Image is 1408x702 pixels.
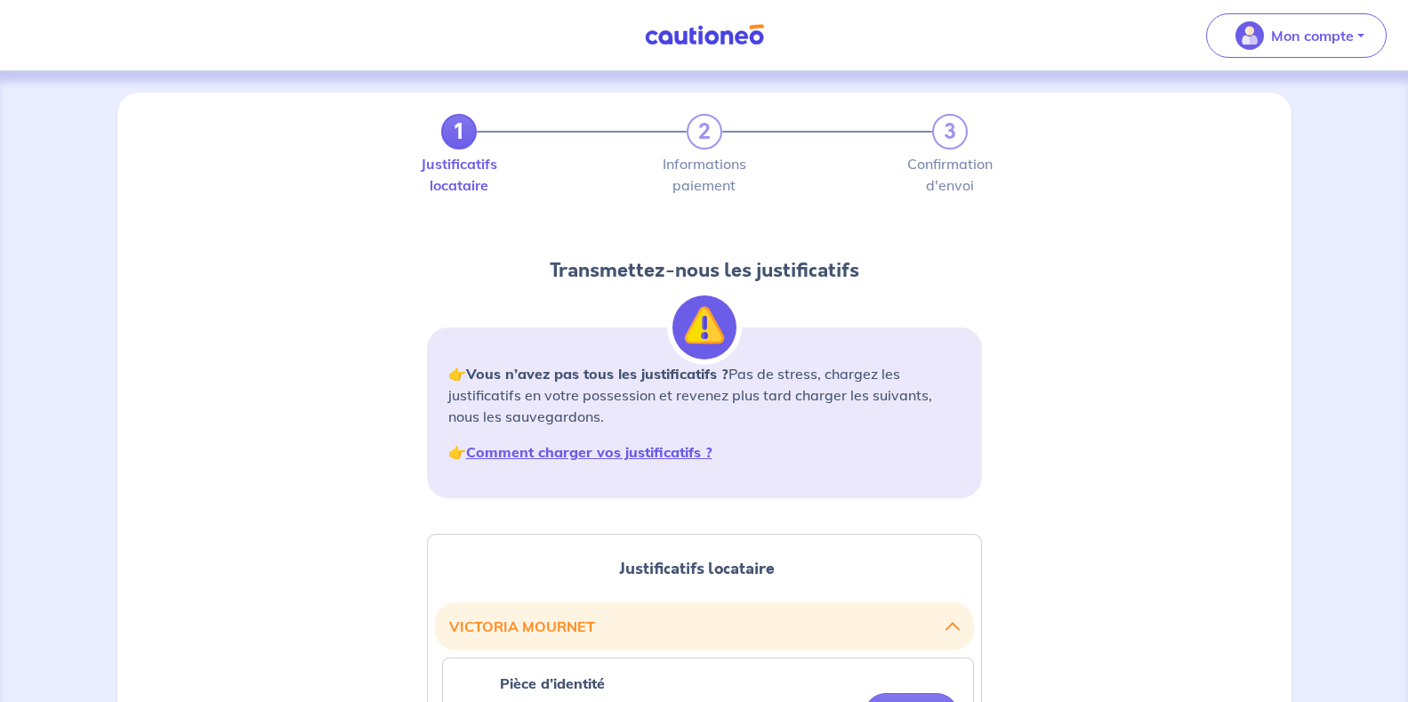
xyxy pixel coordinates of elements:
strong: Pièce d’identité [500,674,605,692]
p: 👉 Pas de stress, chargez les justificatifs en votre possession et revenez plus tard charger les s... [448,363,961,427]
a: 1 [441,114,477,149]
img: Cautioneo [638,24,771,46]
button: VICTORIA MOURNET [449,609,960,643]
button: illu_account_valid_menu.svgMon compte [1206,13,1387,58]
a: Comment charger vos justificatifs ? [466,443,712,461]
p: Mon compte [1271,25,1354,46]
strong: Vous n’avez pas tous les justificatifs ? [466,365,728,383]
img: illu_alert.svg [672,295,736,359]
img: illu_account_valid_menu.svg [1235,21,1264,50]
label: Confirmation d'envoi [932,157,968,192]
label: Justificatifs locataire [441,157,477,192]
label: Informations paiement [687,157,722,192]
h2: Transmettez-nous les justificatifs [427,256,982,285]
span: Justificatifs locataire [619,557,775,580]
p: 👉 [448,441,961,463]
